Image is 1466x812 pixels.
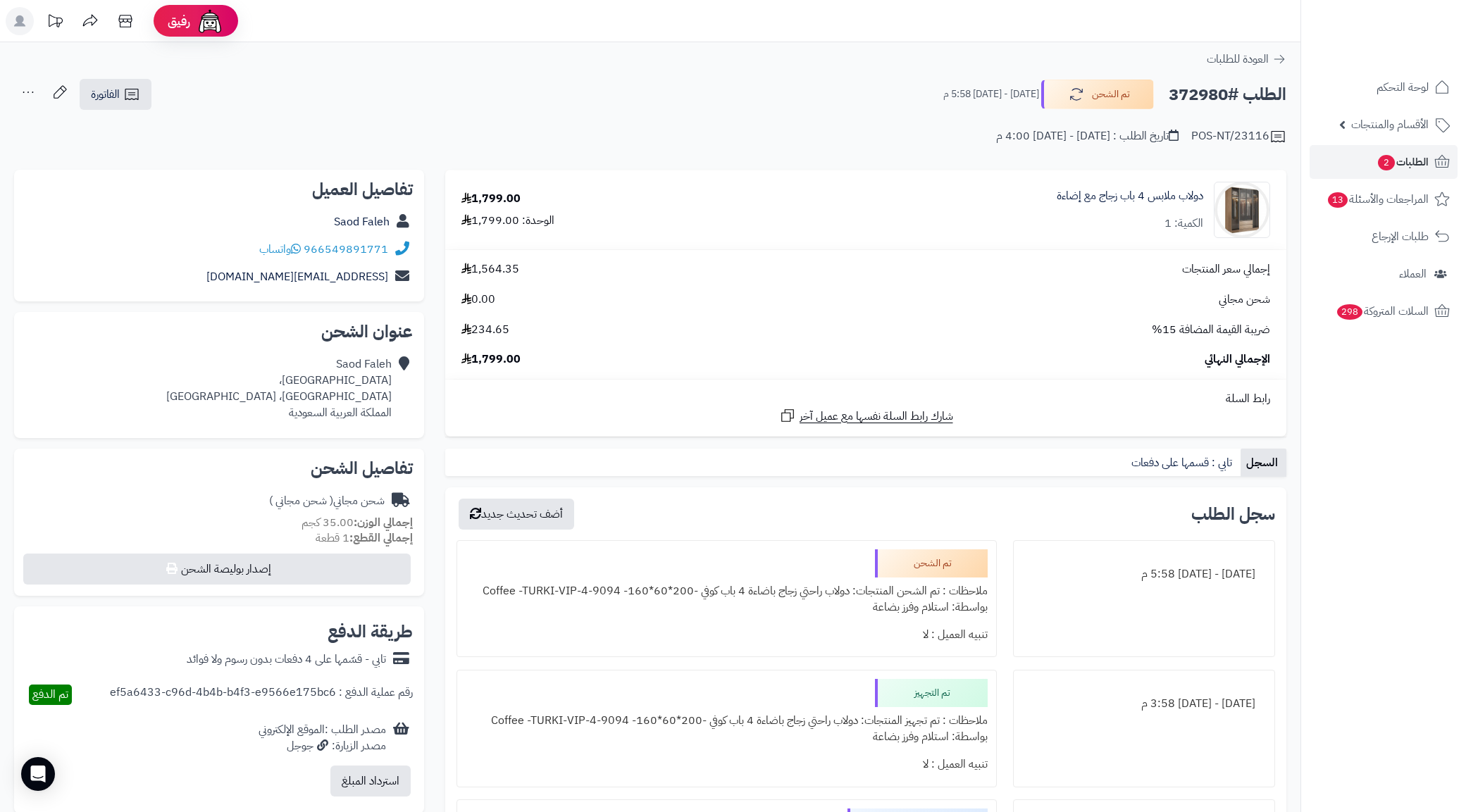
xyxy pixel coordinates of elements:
[1377,155,1395,171] span: 2
[334,213,390,230] a: Saod Faleh
[1310,220,1458,254] a: طلبات الإرجاع
[91,86,120,103] span: الفاتورة
[451,391,1281,407] div: رابط السلة
[354,514,413,531] strong: إجمالي الوزن:
[304,241,388,258] a: 966549891771
[461,292,495,308] span: 0.00
[32,686,68,703] span: تم الدفع
[1310,70,1458,104] a: لوحة التحكم
[1191,128,1286,145] div: POS-NT/23116
[1327,192,1348,208] span: 13
[1207,51,1269,68] span: العودة للطلبات
[875,679,988,707] div: تم التجهيز
[25,460,413,477] h2: تفاصيل الشحن
[461,351,521,368] span: 1,799.00
[1022,690,1266,718] div: [DATE] - [DATE] 3:58 م
[1191,506,1275,523] h3: سجل الطلب
[1370,29,1453,58] img: logo-2.png
[269,492,333,509] span: ( شحن مجاني )
[1169,80,1286,109] h2: الطلب #372980
[1327,189,1429,209] span: المراجعات والأسئلة
[1182,261,1270,277] span: إجمالي سعر المنتجات
[110,685,413,705] div: رقم عملية الدفع : ef5a6433-c96d-4b4b-b4f3-e9566e175bc6
[1399,264,1427,284] span: العملاء
[996,128,1179,144] div: تاريخ الطلب : [DATE] - [DATE] 4:00 م
[269,493,385,509] div: شحن مجاني
[466,621,988,649] div: تنبيه العميل : لا
[466,751,988,778] div: تنبيه العميل : لا
[187,651,386,668] div: تابي - قسّمها على 4 دفعات بدون رسوم ولا فوائد
[875,549,988,577] div: تم الشحن
[1241,449,1286,477] a: السجل
[25,323,413,340] h2: عنوان الشحن
[461,191,521,207] div: 1,799.00
[1377,152,1429,172] span: الطلبات
[1205,351,1270,368] span: الإجمالي النهائي
[1377,77,1429,97] span: لوحة التحكم
[1126,449,1241,477] a: تابي : قسمها على دفعات
[259,722,386,754] div: مصدر الطلب :الموقع الإلكتروني
[259,241,301,258] a: واتساب
[1041,80,1154,109] button: تم الشحن
[1351,115,1429,135] span: الأقسام والمنتجات
[196,7,224,35] img: ai-face.png
[461,261,519,277] span: 1,564.35
[800,408,953,425] span: شارك رابط السلة نفسها مع عميل آخر
[330,766,411,797] button: استرداد المبلغ
[23,554,411,585] button: إصدار بوليصة الشحن
[1310,145,1458,179] a: الطلبات2
[1219,292,1270,308] span: شحن مجاني
[779,407,953,425] a: شارك رابط السلة نفسها مع عميل آخر
[206,268,388,285] a: [EMAIL_ADDRESS][DOMAIN_NAME]
[1164,216,1203,232] div: الكمية: 1
[302,514,413,531] small: 35.00 كجم
[1310,257,1458,291] a: العملاء
[1152,322,1270,338] span: ضريبة القيمة المضافة 15%
[461,322,509,338] span: 234.65
[1310,294,1458,328] a: السلات المتروكة298
[168,13,190,30] span: رفيق
[1022,561,1266,588] div: [DATE] - [DATE] 5:58 م
[316,530,413,546] small: 1 قطعة
[1215,182,1269,238] img: 1742132386-110103010021.1-90x90.jpg
[1336,304,1363,320] span: 298
[259,738,386,754] div: مصدر الزيارة: جوجل
[25,181,413,198] h2: تفاصيل العميل
[1372,227,1429,246] span: طلبات الإرجاع
[1057,188,1203,204] a: دولاب ملابس 4 باب زجاج مع إضاءة
[1207,51,1286,68] a: العودة للطلبات
[21,757,55,791] div: Open Intercom Messenger
[466,577,988,621] div: ملاحظات : تم الشحن المنتجات: دولاب راحتي زجاج باضاءة 4 باب كوفي -200*60*160- Coffee -TURKI-VIP-4-...
[328,623,413,640] h2: طريقة الدفع
[166,356,392,420] div: Saod Faleh [GEOGRAPHIC_DATA]، [GEOGRAPHIC_DATA]، [GEOGRAPHIC_DATA] المملكة العربية السعودية
[943,87,1039,101] small: [DATE] - [DATE] 5:58 م
[461,213,554,229] div: الوحدة: 1,799.00
[1336,301,1429,321] span: السلات المتروكة
[37,7,73,39] a: تحديثات المنصة
[466,707,988,751] div: ملاحظات : تم تجهيز المنتجات: دولاب راحتي زجاج باضاءة 4 باب كوفي -200*60*160- Coffee -TURKI-VIP-4-...
[80,79,151,110] a: الفاتورة
[459,499,574,530] button: أضف تحديث جديد
[1310,182,1458,216] a: المراجعات والأسئلة13
[349,530,413,546] strong: إجمالي القطع:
